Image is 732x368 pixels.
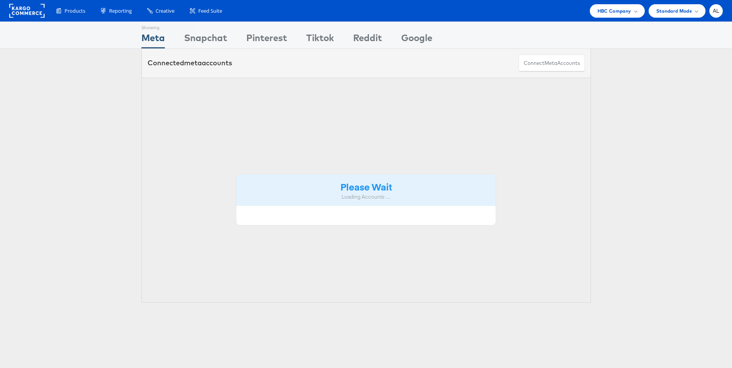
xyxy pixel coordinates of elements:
[353,31,382,48] div: Reddit
[713,8,720,13] span: AL
[184,31,227,48] div: Snapchat
[198,7,222,15] span: Feed Suite
[544,60,557,67] span: meta
[340,180,392,193] strong: Please Wait
[156,7,174,15] span: Creative
[598,7,631,15] span: HBC Company
[65,7,85,15] span: Products
[242,193,490,201] div: Loading Accounts ....
[148,58,232,68] div: Connected accounts
[246,31,287,48] div: Pinterest
[519,55,585,72] button: ConnectmetaAccounts
[109,7,132,15] span: Reporting
[306,31,334,48] div: Tiktok
[141,22,165,31] div: Showing
[656,7,692,15] span: Standard Mode
[401,31,432,48] div: Google
[184,58,202,67] span: meta
[141,31,165,48] div: Meta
